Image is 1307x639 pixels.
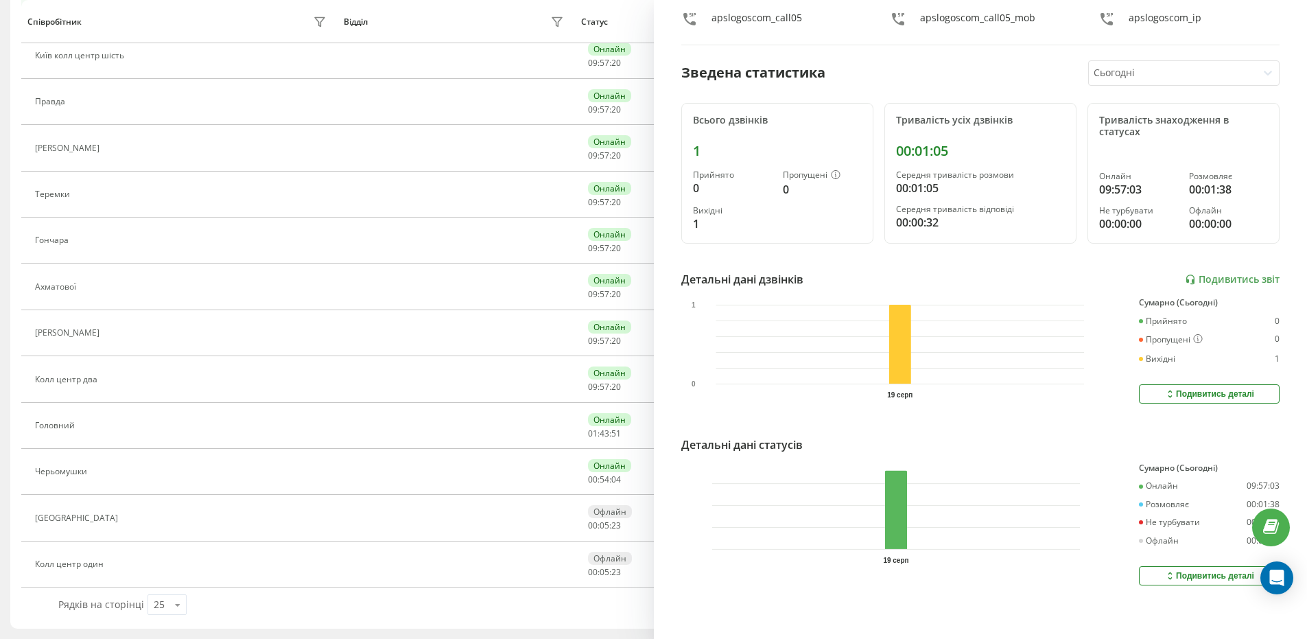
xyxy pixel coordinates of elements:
a: Подивитись звіт [1185,274,1280,286]
div: Онлайн [1099,172,1178,181]
div: Онлайн [588,274,631,287]
div: Колл центр один [35,559,107,569]
div: : : [588,475,621,485]
button: Подивитись деталі [1139,384,1280,404]
div: Онлайн [588,182,631,195]
div: 0 [1275,316,1280,326]
div: [PERSON_NAME] [35,143,103,153]
span: 09 [588,150,598,161]
div: Онлайн [588,135,631,148]
div: Офлайн [1139,536,1179,546]
span: 09 [588,242,598,254]
span: 01 [588,428,598,439]
div: Ахматової [35,282,80,292]
span: 23 [611,520,621,531]
div: Open Intercom Messenger [1260,561,1293,594]
span: 20 [611,242,621,254]
div: Подивитись деталі [1164,570,1254,581]
div: : : [588,244,621,253]
div: Онлайн [588,228,631,241]
div: Офлайн [1189,206,1268,216]
span: 23 [611,566,621,578]
div: Не турбувати [1139,518,1200,527]
div: Зведена статистика [681,62,825,83]
div: [GEOGRAPHIC_DATA] [35,513,121,523]
div: Правда [35,97,69,106]
div: 00:00:00 [1247,518,1280,527]
div: Онлайн [1139,481,1178,491]
div: Теремки [35,189,73,199]
div: Онлайн [588,89,631,102]
span: 57 [600,104,609,115]
div: : : [588,429,621,439]
div: : : [588,382,621,392]
div: 0 [783,181,862,198]
span: 57 [600,381,609,393]
div: : : [588,290,621,299]
span: 09 [588,335,598,347]
div: [PERSON_NAME] [35,328,103,338]
div: Розмовляє [1139,500,1189,509]
span: 57 [600,150,609,161]
span: 20 [611,196,621,208]
div: Прийнято [693,170,772,180]
div: 00:00:00 [1247,536,1280,546]
div: apslogoscom_call05 [711,11,802,31]
span: 00 [588,520,598,531]
span: 57 [600,57,609,69]
span: 09 [588,104,598,115]
div: 25 [154,598,165,612]
text: 1 [692,301,696,309]
div: : : [588,336,621,346]
div: 00:01:05 [896,143,1065,159]
span: 57 [600,288,609,300]
div: Пропущені [1139,334,1203,345]
div: 00:00:00 [1189,216,1268,232]
div: Офлайн [588,552,632,565]
text: 19 серп [887,391,912,399]
div: Прийнято [1139,316,1187,326]
div: Онлайн [588,321,631,334]
div: Детальні дані дзвінків [681,271,803,288]
div: Сумарно (Сьогодні) [1139,463,1280,473]
div: Онлайн [588,367,631,380]
div: Тривалість усіх дзвінків [896,115,1065,126]
div: 1 [693,216,772,232]
div: : : [588,105,621,115]
span: 00 [588,566,598,578]
div: Вихідні [1139,354,1175,364]
span: 20 [611,288,621,300]
span: 09 [588,57,598,69]
span: 09 [588,196,598,208]
div: : : [588,58,621,68]
span: 20 [611,150,621,161]
div: Відділ [344,17,368,27]
div: Всього дзвінків [693,115,862,126]
span: 05 [600,520,609,531]
div: : : [588,198,621,207]
div: Тривалість знаходження в статусах [1099,115,1268,138]
span: Рядків на сторінці [58,598,144,611]
div: apslogoscom_ip [1129,11,1201,31]
div: 09:57:03 [1099,181,1178,198]
div: : : [588,521,621,531]
div: Сумарно (Сьогодні) [1139,298,1280,307]
span: 09 [588,381,598,393]
div: 00:01:38 [1247,500,1280,509]
div: Детальні дані статусів [681,437,803,453]
div: Офлайн [588,505,632,518]
div: Середня тривалість відповіді [896,205,1065,214]
div: Не турбувати [1099,206,1178,216]
div: 00:00:00 [1099,216,1178,232]
button: Подивитись деталі [1139,566,1280,585]
div: 00:00:32 [896,214,1065,231]
div: Онлайн [588,413,631,426]
span: 00 [588,474,598,485]
span: 20 [611,381,621,393]
div: : : [588,151,621,161]
div: Гончара [35,235,72,245]
text: 0 [692,380,696,388]
span: 57 [600,242,609,254]
div: Онлайн [588,459,631,472]
div: apslogoscom_call05_mob [920,11,1035,31]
